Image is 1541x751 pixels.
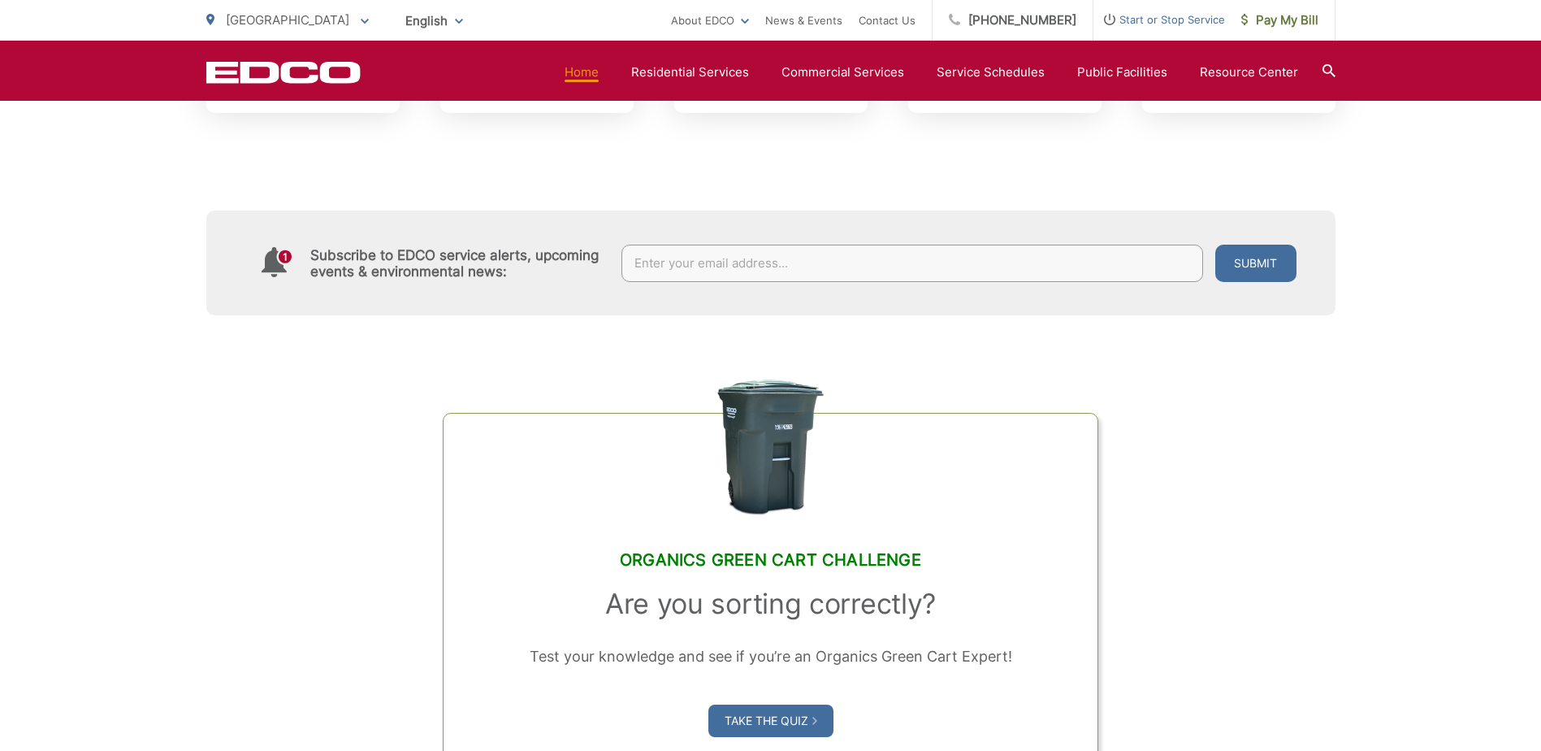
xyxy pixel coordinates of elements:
[937,63,1045,82] a: Service Schedules
[621,245,1203,282] input: Enter your email address...
[484,645,1056,669] p: Test your knowledge and see if you’re an Organics Green Cart Expert!
[671,11,749,30] a: About EDCO
[1215,245,1296,282] button: Submit
[765,11,842,30] a: News & Events
[206,61,361,84] a: EDCD logo. Return to the homepage.
[1241,11,1318,30] span: Pay My Bill
[708,705,833,737] a: Take the Quiz
[484,550,1056,570] h2: Organics Green Cart Challenge
[484,588,1056,620] h3: Are you sorting correctly?
[1077,63,1167,82] a: Public Facilities
[631,63,749,82] a: Residential Services
[226,12,349,28] span: [GEOGRAPHIC_DATA]
[781,63,904,82] a: Commercial Services
[859,11,916,30] a: Contact Us
[565,63,599,82] a: Home
[393,7,475,35] span: English
[1200,63,1298,82] a: Resource Center
[310,247,606,280] h4: Subscribe to EDCO service alerts, upcoming events & environmental news:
